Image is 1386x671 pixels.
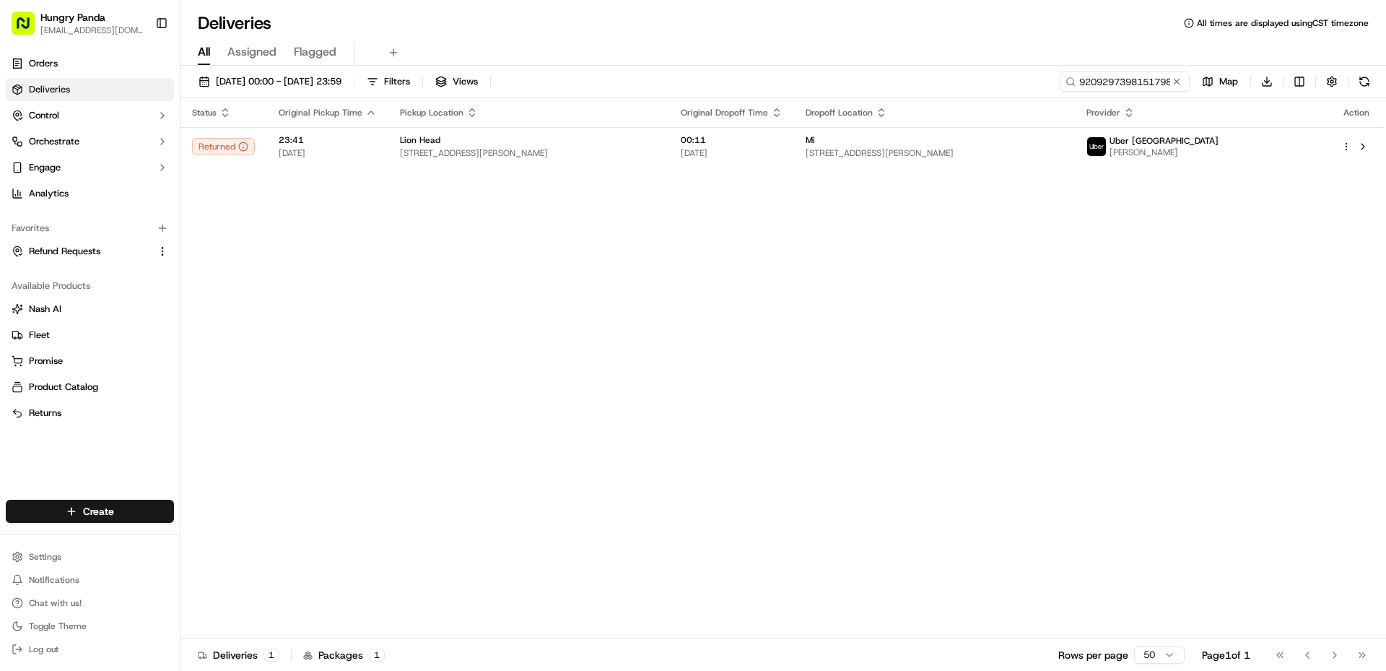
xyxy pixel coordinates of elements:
button: Nash AI [6,298,174,321]
a: Fleet [12,329,168,342]
button: Create [6,500,174,523]
h1: Deliveries [198,12,271,35]
span: Chat with us! [29,597,82,609]
button: Refund Requests [6,240,174,263]
div: Action [1341,107,1372,118]
button: Product Catalog [6,376,174,399]
span: Orders [29,57,58,70]
span: Flagged [294,43,336,61]
button: Views [429,72,484,92]
span: Returns [29,407,61,420]
span: Promise [29,355,63,368]
span: Mi [806,134,815,146]
span: Toggle Theme [29,620,87,632]
a: Orders [6,52,174,75]
div: Packages [303,648,385,662]
span: Uber [GEOGRAPHIC_DATA] [1110,135,1219,147]
span: Views [453,75,478,88]
span: [STREET_ADDRESS][PERSON_NAME] [806,147,1063,159]
button: Filters [360,72,417,92]
span: All times are displayed using CST timezone [1197,17,1369,29]
button: Fleet [6,324,174,347]
div: Deliveries [198,648,279,662]
span: Lion Head [400,134,440,146]
span: Map [1219,75,1238,88]
span: Create [83,504,114,519]
a: Deliveries [6,78,174,101]
button: Returns [6,402,174,425]
a: Product Catalog [12,381,168,394]
button: Returned [192,138,255,155]
button: Engage [6,156,174,179]
span: Engage [29,161,61,174]
span: Deliveries [29,83,70,96]
button: Notifications [6,570,174,590]
span: [STREET_ADDRESS][PERSON_NAME] [400,147,658,159]
span: Pickup Location [400,107,463,118]
span: Log out [29,644,58,655]
button: Map [1195,72,1245,92]
a: Nash AI [12,303,168,316]
p: Rows per page [1058,648,1128,662]
input: Type to search [1060,72,1190,92]
a: Analytics [6,182,174,205]
span: Original Dropoff Time [681,107,768,118]
span: [PERSON_NAME] [1110,147,1219,158]
div: Favorites [6,217,174,240]
span: Provider [1086,107,1120,118]
span: Notifications [29,574,79,586]
span: Dropoff Location [806,107,873,118]
span: Analytics [29,187,69,200]
a: Refund Requests [12,245,151,258]
button: Refresh [1354,72,1374,92]
span: Refund Requests [29,245,100,258]
span: Status [192,107,217,118]
span: Orchestrate [29,135,79,148]
a: Returns [12,407,168,420]
div: Page 1 of 1 [1202,648,1250,662]
span: Product Catalog [29,381,98,394]
span: All [198,43,210,61]
button: Orchestrate [6,130,174,153]
div: Available Products [6,274,174,298]
span: Assigned [227,43,276,61]
button: Settings [6,547,174,567]
span: 23:41 [279,134,377,146]
button: [EMAIL_ADDRESS][DOMAIN_NAME] [40,25,144,36]
span: [DATE] [681,147,783,159]
button: Hungry Panda[EMAIL_ADDRESS][DOMAIN_NAME] [6,6,149,40]
button: Control [6,104,174,127]
span: Settings [29,551,61,563]
div: 1 [369,649,385,662]
span: Original Pickup Time [279,107,362,118]
button: Toggle Theme [6,616,174,636]
button: Promise [6,350,174,373]
button: [DATE] 00:00 - [DATE] 23:59 [192,72,348,92]
span: 00:11 [681,134,783,146]
span: Control [29,109,59,122]
div: 1 [263,649,279,662]
span: Nash AI [29,303,61,316]
span: Fleet [29,329,50,342]
span: Filters [384,75,410,88]
button: Log out [6,639,174,659]
button: Hungry Panda [40,10,105,25]
span: [DATE] 00:00 - [DATE] 23:59 [216,75,341,88]
span: [DATE] [279,147,377,159]
button: Chat with us! [6,593,174,613]
img: uber-new-logo.jpeg [1087,137,1106,156]
a: Promise [12,355,168,368]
